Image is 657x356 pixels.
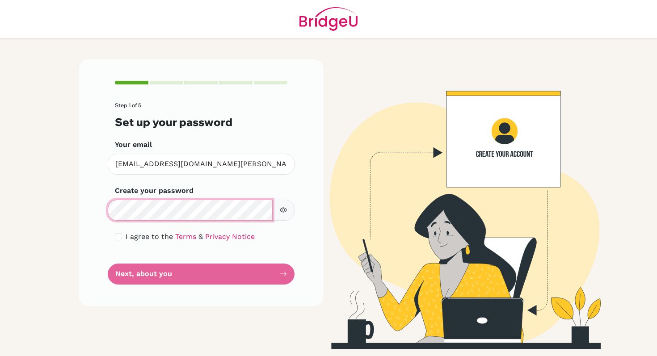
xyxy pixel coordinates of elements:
span: & [198,232,203,241]
h3: Set up your password [115,116,287,129]
a: Privacy Notice [205,232,255,241]
a: Terms [175,232,196,241]
label: Your email [115,139,152,150]
input: Insert your email* [108,154,295,175]
label: Create your password [115,185,194,196]
span: I agree to the [126,232,173,241]
span: Step 1 of 5 [115,102,141,109]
